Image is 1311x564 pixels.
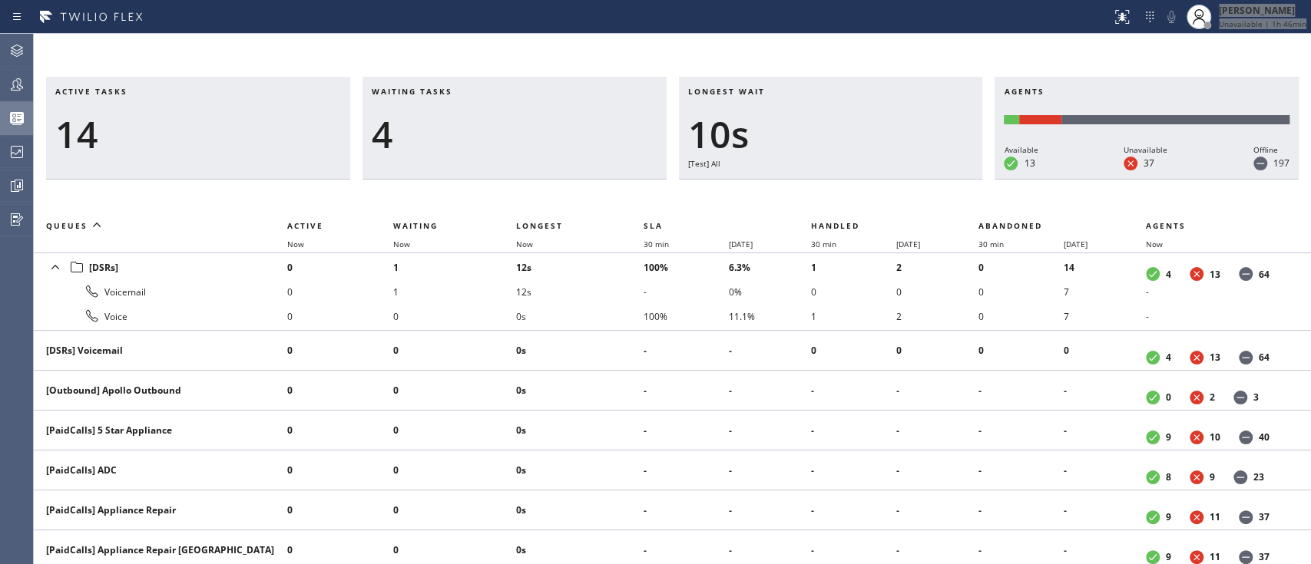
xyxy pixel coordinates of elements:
li: 0 [393,338,516,363]
div: 10s [688,112,974,157]
li: - [896,418,978,443]
li: 12s [516,279,644,304]
li: - [729,338,811,363]
li: 0 [393,538,516,562]
span: Abandoned [978,220,1042,231]
li: - [896,458,978,483]
dt: Offline [1253,157,1267,170]
span: Queues [46,220,88,231]
div: Voice [46,307,275,325]
li: 0 [287,255,393,279]
dd: 13 [1210,351,1220,364]
dt: Unavailable [1190,351,1203,364]
dt: Available [1146,351,1160,364]
li: 0s [516,538,644,562]
dd: 37 [1259,510,1270,523]
div: 4 [372,112,657,157]
li: 0 [896,338,978,363]
li: 0s [516,338,644,363]
dt: Offline [1239,351,1253,364]
span: Active [287,220,323,231]
li: 0 [1064,338,1146,363]
li: - [644,418,729,443]
li: - [978,378,1064,403]
div: Available [1004,143,1038,157]
li: - [729,538,811,562]
span: [DATE] [729,239,753,249]
span: Now [287,239,304,249]
span: Longest wait [688,86,765,97]
li: - [811,378,896,403]
li: 0 [978,304,1064,328]
li: - [1146,304,1293,328]
dt: Offline [1233,470,1247,484]
span: Unavailable | 1h 46min [1219,18,1306,29]
li: - [644,279,729,304]
div: [PERSON_NAME] [1219,4,1306,17]
span: 30 min [978,239,1004,249]
div: Available: 13 [1004,115,1019,124]
li: 0 [978,255,1064,279]
dd: 9 [1166,510,1171,523]
dd: 13 [1024,157,1035,170]
li: - [1064,498,1146,523]
button: Mute [1160,6,1182,28]
span: Agents [1146,220,1186,231]
li: - [729,498,811,523]
li: 0 [393,378,516,403]
li: 1 [811,255,896,279]
li: - [811,538,896,562]
dd: 9 [1166,550,1171,563]
li: 1 [393,255,516,279]
dt: Offline [1233,391,1247,404]
li: 2 [896,304,978,328]
dd: 197 [1273,157,1289,170]
div: Voicemail [46,282,275,301]
li: 14 [1064,255,1146,279]
li: 11.1% [729,304,811,328]
span: SLA [644,220,663,231]
dt: Unavailable [1190,430,1203,444]
dd: 13 [1210,268,1220,281]
dd: 2 [1210,391,1215,404]
li: - [978,418,1064,443]
div: [DSRs] Voicemail [46,344,275,357]
li: - [811,458,896,483]
li: 0 [287,304,393,328]
li: 12s [516,255,644,279]
span: Waiting tasks [372,86,452,97]
span: 30 min [644,239,669,249]
li: - [896,378,978,403]
li: 0% [729,279,811,304]
dt: Offline [1239,430,1253,444]
li: - [729,378,811,403]
li: - [978,458,1064,483]
dt: Offline [1239,550,1253,564]
dd: 10 [1210,430,1220,444]
div: Unavailable: 37 [1019,115,1062,124]
li: - [1064,538,1146,562]
li: 100% [644,304,729,328]
dt: Unavailable [1190,391,1203,404]
li: 0 [978,338,1064,363]
dd: 23 [1253,470,1264,483]
dt: Unavailable [1190,550,1203,564]
dd: 40 [1259,430,1270,444]
li: 0 [287,338,393,363]
dd: 4 [1166,268,1171,281]
li: - [1146,279,1293,304]
div: Unavailable [1124,143,1167,157]
span: Active tasks [55,86,127,97]
li: - [1064,378,1146,403]
li: 0s [516,458,644,483]
span: Now [1146,239,1163,249]
li: 0 [393,418,516,443]
li: 0 [393,498,516,523]
li: 0s [516,498,644,523]
li: 0 [287,279,393,304]
span: [DATE] [896,239,920,249]
dt: Available [1146,267,1160,281]
div: Offline [1253,143,1289,157]
span: Longest [516,220,563,231]
li: - [896,498,978,523]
